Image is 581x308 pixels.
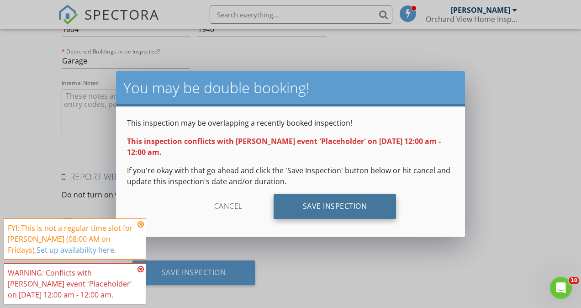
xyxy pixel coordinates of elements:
div: FYI: This is not a regular time slot for [PERSON_NAME] (08:00 AM on Fridays). [8,223,135,255]
a: Set up availability here. [37,245,116,255]
strong: This inspection conflicts with [PERSON_NAME] event 'Placeholder' on [DATE] 12:00 am - 12:00 am. [127,136,441,157]
iframe: Intercom live chat [550,277,572,299]
p: If you're okay with that go ahead and click the 'Save Inspection' button below or hit cancel and ... [127,165,454,187]
div: Cancel [185,194,272,219]
div: Save Inspection [274,194,396,219]
span: 10 [569,277,579,284]
div: WARNING: Conflicts with [PERSON_NAME] event 'Placeholder' on [DATE] 12:00 am - 12:00 am. [8,267,135,300]
p: This inspection may be overlapping a recently booked inspection! [127,117,454,128]
h2: You may be double booking! [123,79,457,97]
